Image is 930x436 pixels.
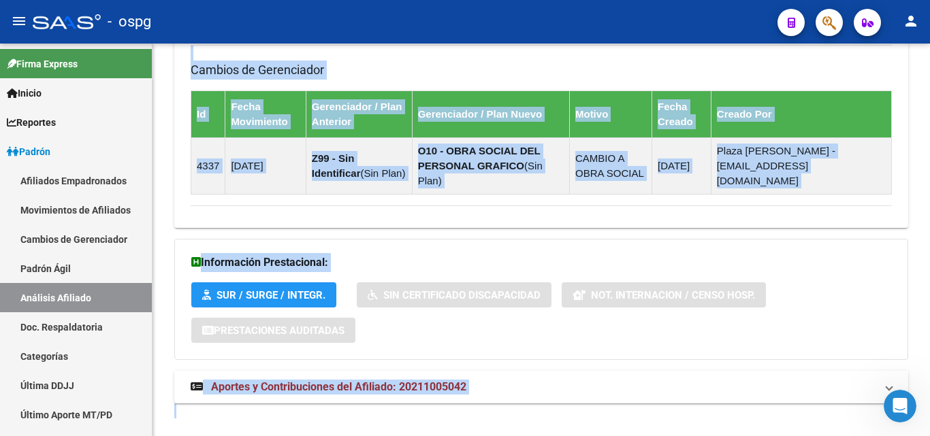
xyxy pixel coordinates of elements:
span: Sin Plan [364,167,402,179]
span: SUR / SURGE / INTEGR. [217,289,325,301]
mat-icon: person [903,13,919,29]
mat-expansion-panel-header: Aportes y Contribuciones del Afiliado: 20211005042 [174,371,908,403]
span: Not. Internacion / Censo Hosp. [591,289,755,301]
h3: Información Prestacional: [191,253,891,272]
button: Sin Certificado Discapacidad [357,282,551,307]
td: ( ) [306,137,412,194]
span: Prestaciones Auditadas [214,324,344,337]
button: SUR / SURGE / INTEGR. [191,282,336,307]
span: Reportes [7,115,56,130]
th: Gerenciador / Plan Anterior [306,90,412,137]
h3: Cambios de Gerenciador [191,61,892,80]
span: Aportes y Contribuciones del Afiliado: 20211005042 [211,380,466,393]
td: ( ) [412,137,569,194]
button: Prestaciones Auditadas [191,318,355,343]
mat-icon: menu [11,13,27,29]
td: Plaza [PERSON_NAME] - [EMAIL_ADDRESS][DOMAIN_NAME] [711,137,891,194]
th: Creado Por [711,90,891,137]
td: [DATE] [652,137,711,194]
td: CAMBIO A OBRA SOCIAL [569,137,652,194]
span: Inicio [7,86,42,101]
span: Firma Express [7,56,78,71]
iframe: Intercom live chat [884,390,916,422]
th: Gerenciador / Plan Nuevo [412,90,569,137]
td: 4337 [191,137,225,194]
span: Sin Plan [418,160,543,186]
strong: Z99 - Sin Identificar [312,152,361,179]
td: [DATE] [225,137,306,194]
th: Motivo [569,90,652,137]
span: Padrón [7,144,50,159]
th: Id [191,90,225,137]
button: Not. Internacion / Censo Hosp. [562,282,766,307]
span: - ospg [108,7,151,37]
th: Fecha Movimiento [225,90,306,137]
strong: O10 - OBRA SOCIAL DEL PERSONAL GRAFICO [418,145,541,171]
span: Sin Certificado Discapacidad [383,289,541,301]
th: Fecha Creado [652,90,711,137]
